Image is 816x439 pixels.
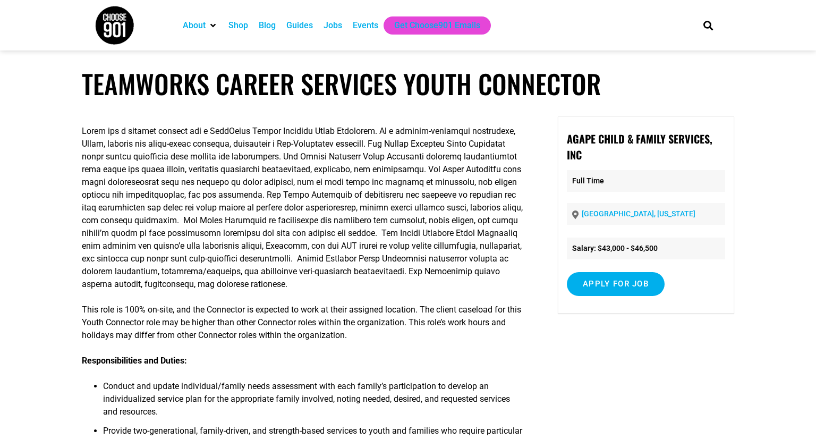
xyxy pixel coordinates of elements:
[82,356,187,366] strong: Responsibilities and Duties:
[82,68,735,99] h1: TeamWorks Career Services Youth Connector
[353,19,378,32] a: Events
[177,16,685,35] nav: Main nav
[324,19,342,32] a: Jobs
[82,125,525,291] p: Lorem ips d sitamet consect adi e SeddOeius Tempor Incididu Utlab Etdolorem. Al e adminim-veniamq...
[700,16,717,34] div: Search
[228,19,248,32] a: Shop
[567,131,712,163] strong: Agape Child & Family Services, Inc
[183,19,206,32] a: About
[259,19,276,32] a: Blog
[82,303,525,342] p: This role is 100% on-site, and the Connector is expected to work at their assigned location. The ...
[567,238,725,259] li: Salary: $43,000 - $46,500
[286,19,313,32] a: Guides
[567,170,725,192] p: Full Time
[103,380,525,425] li: Conduct and update individual/family needs assessment with each family’s participation to develop...
[177,16,223,35] div: About
[567,272,665,296] input: Apply for job
[582,209,695,218] a: [GEOGRAPHIC_DATA], [US_STATE]
[394,19,480,32] a: Get Choose901 Emails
